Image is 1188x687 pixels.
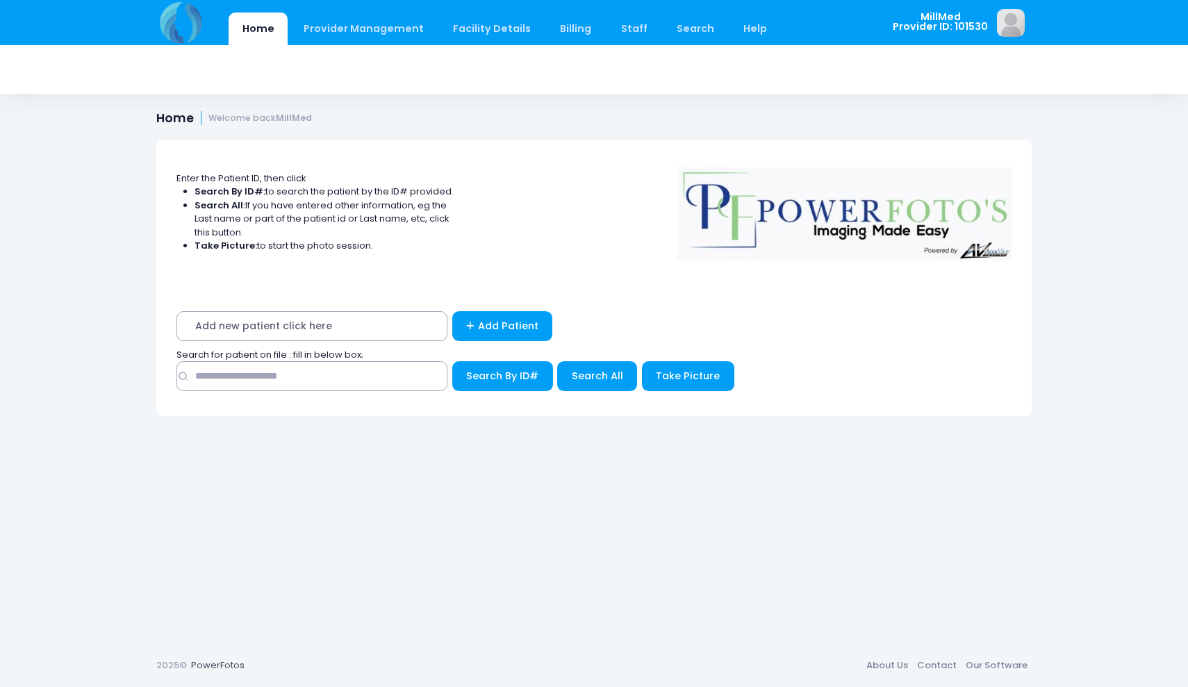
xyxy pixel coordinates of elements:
a: Search [663,13,727,45]
span: Enter the Patient ID, then click [176,172,306,185]
img: image [997,9,1025,37]
span: Take Picture [656,369,720,383]
button: Search All [557,361,637,391]
span: Search for patient on file : fill in below box; [176,348,363,361]
small: Welcome back [208,113,312,124]
span: Add new patient click here [176,311,447,341]
strong: MillMed [276,112,312,124]
a: Add Patient [452,311,553,341]
li: If you have entered other information, eg the Last name or part of the patient id or Last name, e... [195,199,454,240]
span: MillMed Provider ID: 101530 [893,12,988,32]
span: 2025© [156,659,187,672]
a: Help [730,13,781,45]
button: Take Picture [642,361,734,391]
strong: Take Picture: [195,239,257,252]
h1: Home [156,111,312,126]
a: Provider Management [290,13,437,45]
a: Home [229,13,288,45]
span: Search All [572,369,623,383]
span: Search By ID# [466,369,538,383]
a: Staff [607,13,661,45]
strong: Search By ID#: [195,185,265,198]
a: Our Software [961,653,1032,678]
a: Billing [547,13,605,45]
strong: Search All: [195,199,245,212]
li: to search the patient by the ID# provided. [195,185,454,199]
li: to start the photo session. [195,239,454,253]
a: Contact [912,653,961,678]
a: Facility Details [440,13,545,45]
img: Logo [671,158,1018,260]
a: About Us [861,653,912,678]
button: Search By ID# [452,361,553,391]
a: PowerFotos [191,659,245,672]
